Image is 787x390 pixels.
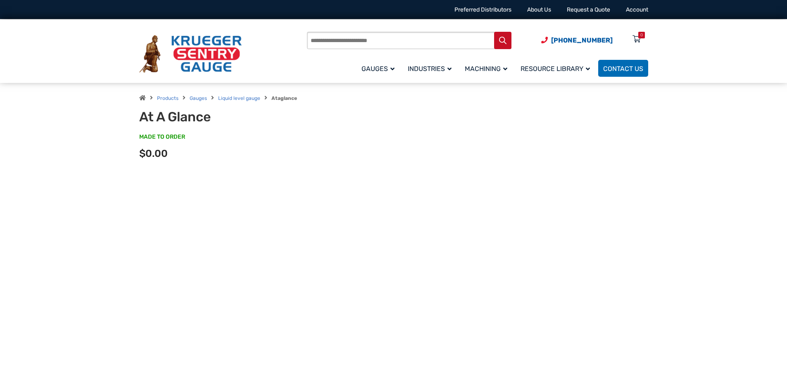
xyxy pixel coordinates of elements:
span: MADE TO ORDER [139,133,185,141]
a: Gauges [357,59,403,78]
a: About Us [527,6,551,13]
span: Industries [408,65,452,73]
a: Liquid level gauge [218,95,260,101]
a: Phone Number (920) 434-8860 [541,35,613,45]
span: Contact Us [603,65,643,73]
a: Resource Library [516,59,598,78]
a: Industries [403,59,460,78]
span: Resource Library [521,65,590,73]
span: $0.00 [139,148,168,159]
a: Request a Quote [567,6,610,13]
a: Machining [460,59,516,78]
a: Contact Us [598,60,648,77]
a: Preferred Distributors [454,6,511,13]
div: 0 [640,32,643,38]
span: Machining [465,65,507,73]
strong: Ataglance [271,95,297,101]
h1: At A Glance [139,109,343,125]
span: [PHONE_NUMBER] [551,36,613,44]
a: Account [626,6,648,13]
a: Products [157,95,178,101]
img: Krueger Sentry Gauge [139,35,242,73]
a: Gauges [190,95,207,101]
span: Gauges [361,65,395,73]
